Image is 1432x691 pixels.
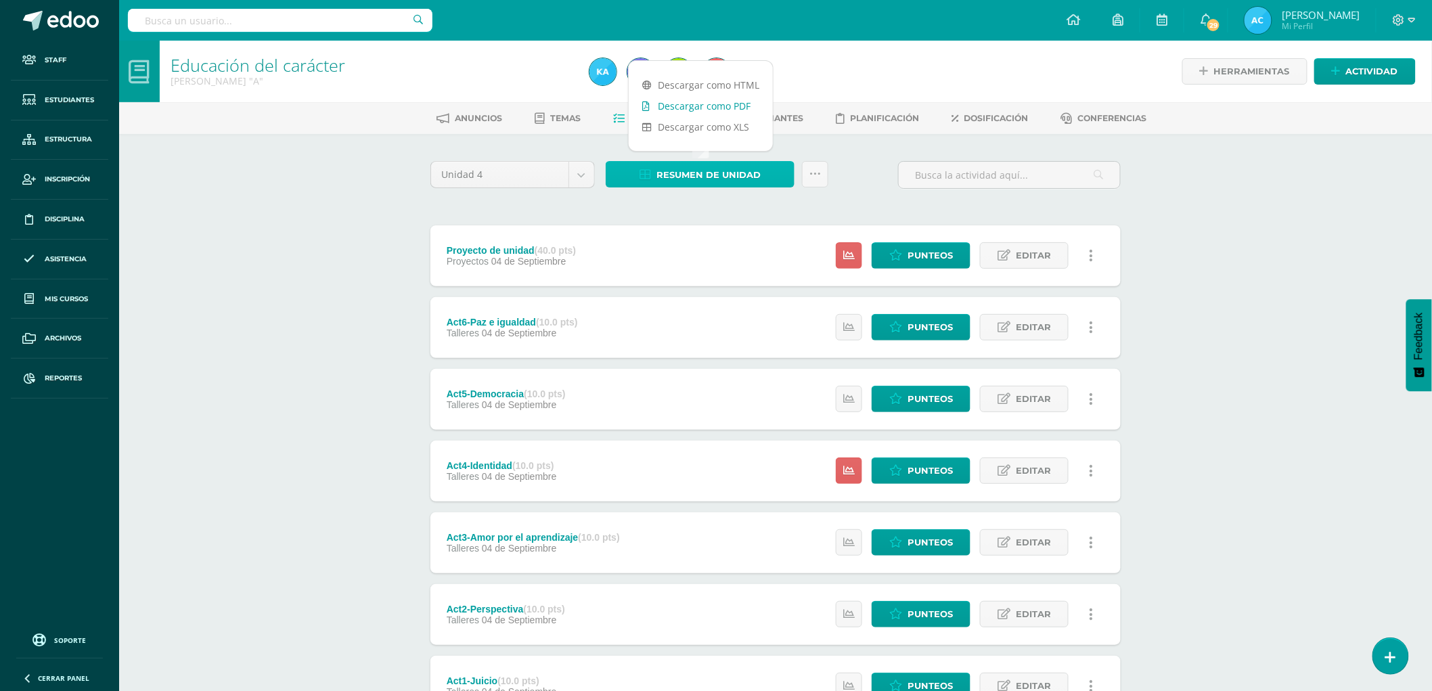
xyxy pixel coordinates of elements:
[952,108,1029,129] a: Dosificación
[441,162,558,187] span: Unidad 4
[171,55,573,74] h1: Educación del carácter
[11,160,108,200] a: Inscripción
[551,113,581,123] span: Temas
[629,95,773,116] a: Descargar como PDF
[447,388,566,399] div: Act5-Democracia
[908,602,953,627] span: Punteos
[447,256,489,267] span: Proyectos
[1413,313,1425,360] span: Feedback
[1016,315,1051,340] span: Editar
[482,328,557,338] span: 04 de Septiembre
[447,604,565,615] div: Act2-Perspectiva
[45,294,88,305] span: Mis cursos
[482,399,557,410] span: 04 de Septiembre
[447,532,620,543] div: Act3-Amor por el aprendizaje
[535,108,581,129] a: Temas
[11,200,108,240] a: Disciplina
[872,314,970,340] a: Punteos
[11,359,108,399] a: Reportes
[491,256,566,267] span: 04 de Septiembre
[1016,243,1051,268] span: Editar
[1016,386,1051,411] span: Editar
[45,55,66,66] span: Staff
[482,615,557,625] span: 04 de Septiembre
[1061,108,1147,129] a: Conferencias
[908,243,953,268] span: Punteos
[482,471,557,482] span: 04 de Septiembre
[524,604,565,615] strong: (10.0 pts)
[447,399,479,410] span: Talleres
[627,58,654,85] img: ae9a95e7fb0bed71483c1d259134e85d.png
[872,529,970,556] a: Punteos
[55,636,87,645] span: Soporte
[872,386,970,412] a: Punteos
[482,543,557,554] span: 04 de Septiembre
[11,120,108,160] a: Estructura
[578,532,619,543] strong: (10.0 pts)
[45,134,92,145] span: Estructura
[614,108,690,129] a: Actividades
[1282,20,1360,32] span: Mi Perfil
[1214,59,1290,84] span: Herramientas
[1346,59,1398,84] span: Actividad
[1206,18,1221,32] span: 29
[1314,58,1416,85] a: Actividad
[497,675,539,686] strong: (10.0 pts)
[45,174,90,185] span: Inscripción
[45,254,87,265] span: Asistencia
[11,240,108,280] a: Asistencia
[11,319,108,359] a: Archivos
[1016,458,1051,483] span: Editar
[45,333,81,344] span: Archivos
[851,113,920,123] span: Planificación
[171,74,573,87] div: Quinto Bachillerato 'A'
[447,317,578,328] div: Act6-Paz e igualdad
[872,458,970,484] a: Punteos
[447,471,479,482] span: Talleres
[11,81,108,120] a: Estudiantes
[908,458,953,483] span: Punteos
[16,630,103,648] a: Soporte
[128,9,432,32] input: Busca un usuario...
[536,317,577,328] strong: (10.0 pts)
[836,108,920,129] a: Planificación
[45,373,82,384] span: Reportes
[11,280,108,319] a: Mis cursos
[872,601,970,627] a: Punteos
[964,113,1029,123] span: Dosificación
[447,675,557,686] div: Act1-Juicio
[589,58,617,85] img: 258196113818b181416f1cb94741daed.png
[447,460,557,471] div: Act4-Identidad
[455,113,503,123] span: Anuncios
[1406,299,1432,391] button: Feedback - Mostrar encuesta
[908,386,953,411] span: Punteos
[45,95,94,106] span: Estudiantes
[45,214,85,225] span: Disciplina
[1245,7,1272,34] img: 7beea68d8eae272a5db53efdfc156afa.png
[1016,530,1051,555] span: Editar
[447,615,479,625] span: Talleres
[171,53,345,76] a: Educación del carácter
[11,41,108,81] a: Staff
[703,58,730,85] img: 0183f867e09162c76e2065f19ee79ccf.png
[629,74,773,95] a: Descargar como HTML
[665,58,692,85] img: 0e30a1b9d0f936b016857a7067cac0ae.png
[535,245,576,256] strong: (40.0 pts)
[38,673,89,683] span: Cerrar panel
[447,328,479,338] span: Talleres
[899,162,1120,188] input: Busca la actividad aquí...
[908,315,953,340] span: Punteos
[1282,8,1360,22] span: [PERSON_NAME]
[1078,113,1147,123] span: Conferencias
[656,162,761,187] span: Resumen de unidad
[606,161,795,187] a: Resumen de unidad
[447,543,479,554] span: Talleres
[629,116,773,137] a: Descargar como XLS
[1016,602,1051,627] span: Editar
[431,162,594,187] a: Unidad 4
[437,108,503,129] a: Anuncios
[512,460,554,471] strong: (10.0 pts)
[447,245,576,256] div: Proyecto de unidad
[1182,58,1307,85] a: Herramientas
[524,388,565,399] strong: (10.0 pts)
